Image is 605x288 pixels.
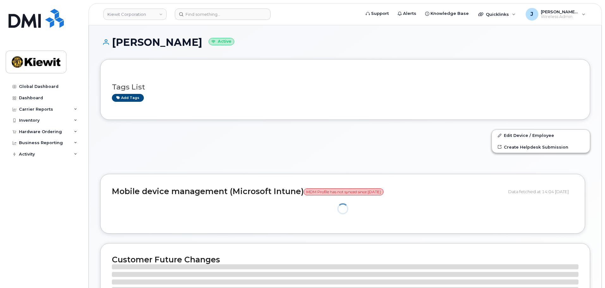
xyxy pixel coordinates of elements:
a: Edit Device / Employee [492,130,590,141]
small: Active [209,38,234,45]
h3: Tags List [112,83,578,91]
h1: [PERSON_NAME] [100,37,590,48]
h2: Customer Future Changes [112,255,578,264]
a: Create Helpdesk Submission [492,141,590,153]
a: Add tags [112,94,144,102]
h2: Mobile device management (Microsoft Intune) [112,187,504,196]
div: Data fetched at 14:04 [DATE] [508,186,573,198]
span: MDM Profile has not synced since [DATE] [304,188,383,195]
